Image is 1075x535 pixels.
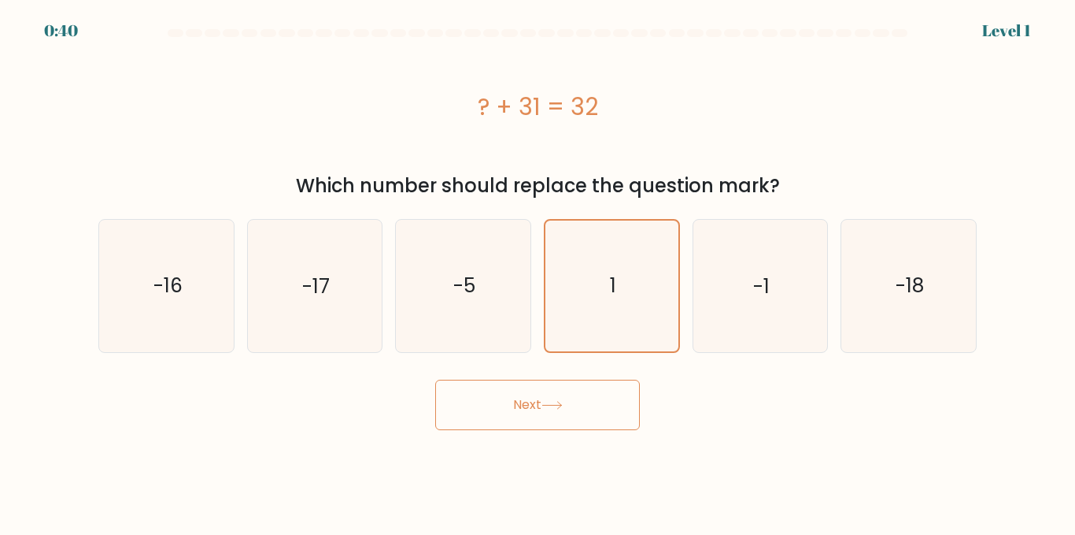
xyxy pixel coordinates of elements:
[896,272,924,299] text: -18
[108,172,967,200] div: Which number should replace the question mark?
[753,272,770,299] text: -1
[98,89,977,124] div: ? + 31 = 32
[153,272,182,299] text: -16
[610,272,616,299] text: 1
[302,272,330,299] text: -17
[435,380,640,430] button: Next
[44,19,78,43] div: 0:40
[982,19,1031,43] div: Level 1
[453,272,475,299] text: -5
